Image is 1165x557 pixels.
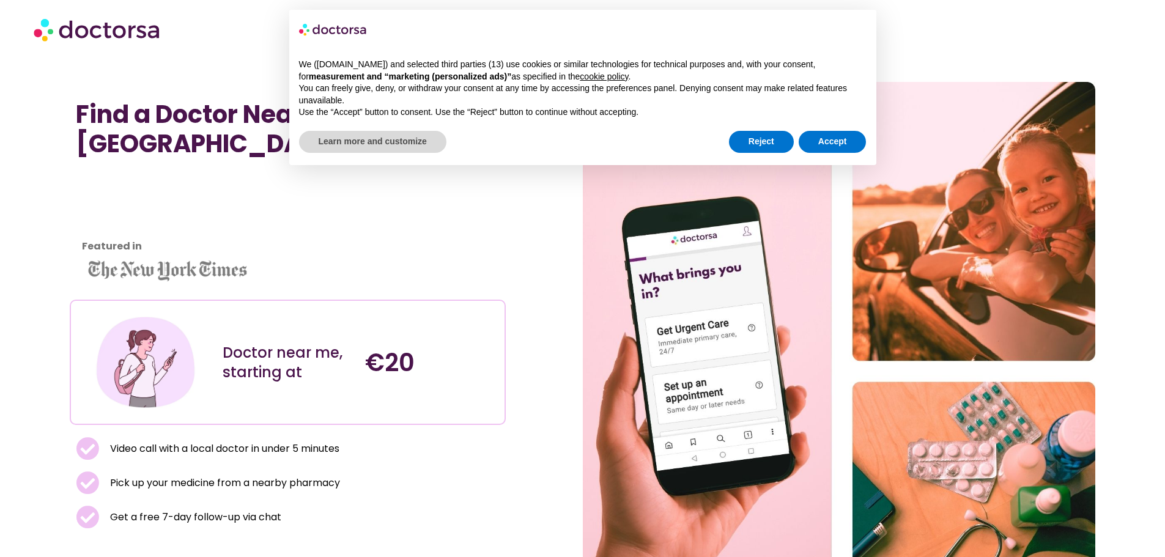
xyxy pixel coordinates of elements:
[76,171,186,262] iframe: Customer reviews powered by Trustpilot
[94,310,198,414] img: Illustration depicting a young woman in a casual outfit, engaged with her smartphone. She has a p...
[107,474,340,492] span: Pick up your medicine from a nearby pharmacy
[82,239,142,253] strong: Featured in
[299,59,867,83] p: We ([DOMAIN_NAME]) and selected third parties (13) use cookies or similar technologies for techni...
[299,131,446,153] button: Learn more and customize
[365,348,495,377] h4: €20
[299,83,867,106] p: You can freely give, deny, or withdraw your consent at any time by accessing the preferences pane...
[223,343,353,382] div: Doctor near me, starting at
[107,440,339,457] span: Video call with a local doctor in under 5 minutes
[799,131,867,153] button: Accept
[107,509,281,526] span: Get a free 7-day follow-up via chat
[729,131,794,153] button: Reject
[309,72,511,81] strong: measurement and “marketing (personalized ads)”
[76,100,499,158] h1: Find a Doctor Near Me in [GEOGRAPHIC_DATA]
[299,20,368,39] img: logo
[299,106,867,119] p: Use the “Accept” button to consent. Use the “Reject” button to continue without accepting.
[580,72,628,81] a: cookie policy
